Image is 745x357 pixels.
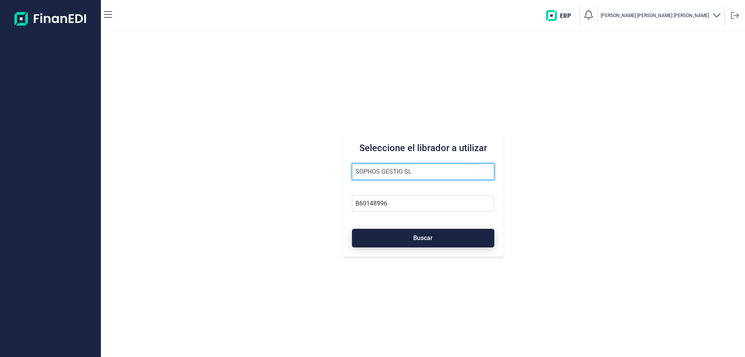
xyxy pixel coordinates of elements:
img: erp [546,10,577,21]
p: [PERSON_NAME] [PERSON_NAME] [PERSON_NAME] [601,12,709,19]
button: Buscar [352,229,494,247]
input: Busque por NIF [352,195,494,212]
input: Seleccione la razón social [352,164,494,180]
img: Logo de aplicación [14,6,87,31]
h3: Seleccione el librador a utilizar [352,142,494,154]
span: Buscar [413,235,433,241]
button: [PERSON_NAME] [PERSON_NAME] [PERSON_NAME] [601,10,721,21]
